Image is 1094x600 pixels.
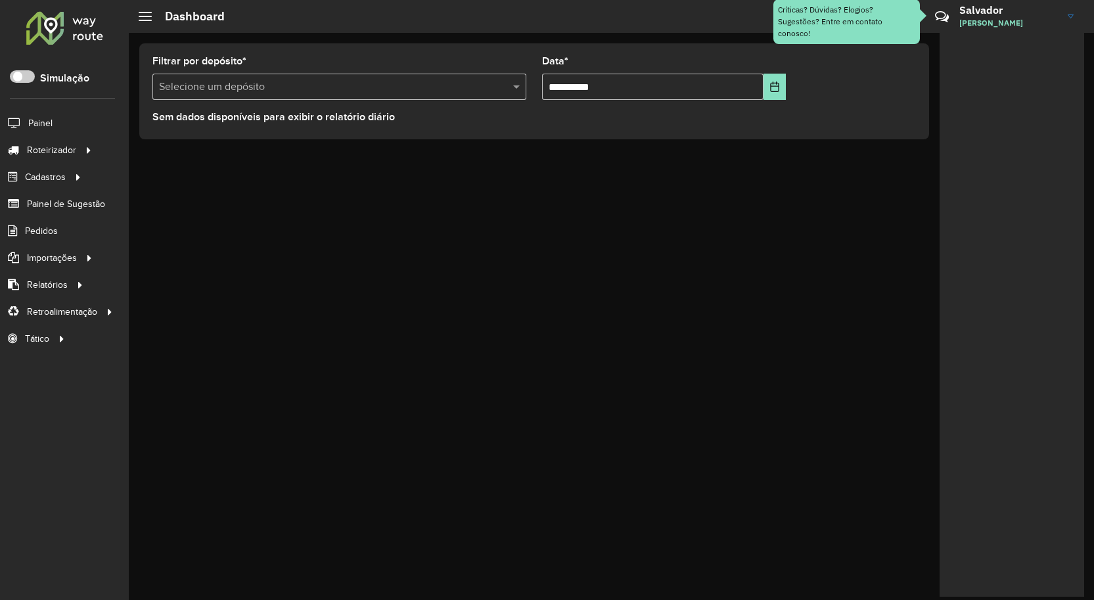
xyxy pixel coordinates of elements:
[152,9,225,24] h2: Dashboard
[928,3,956,31] a: Contato Rápido
[152,53,246,69] label: Filtrar por depósito
[959,17,1058,29] span: [PERSON_NAME]
[28,116,53,130] span: Painel
[27,143,76,157] span: Roteirizador
[27,305,97,319] span: Retroalimentação
[25,170,66,184] span: Cadastros
[25,224,58,238] span: Pedidos
[27,278,68,292] span: Relatórios
[27,197,105,211] span: Painel de Sugestão
[40,70,89,86] label: Simulação
[25,332,49,346] span: Tático
[27,251,77,265] span: Importações
[152,109,395,125] label: Sem dados disponíveis para exibir o relatório diário
[764,74,786,100] button: Choose Date
[542,53,568,69] label: Data
[959,4,1058,16] h3: Salvador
